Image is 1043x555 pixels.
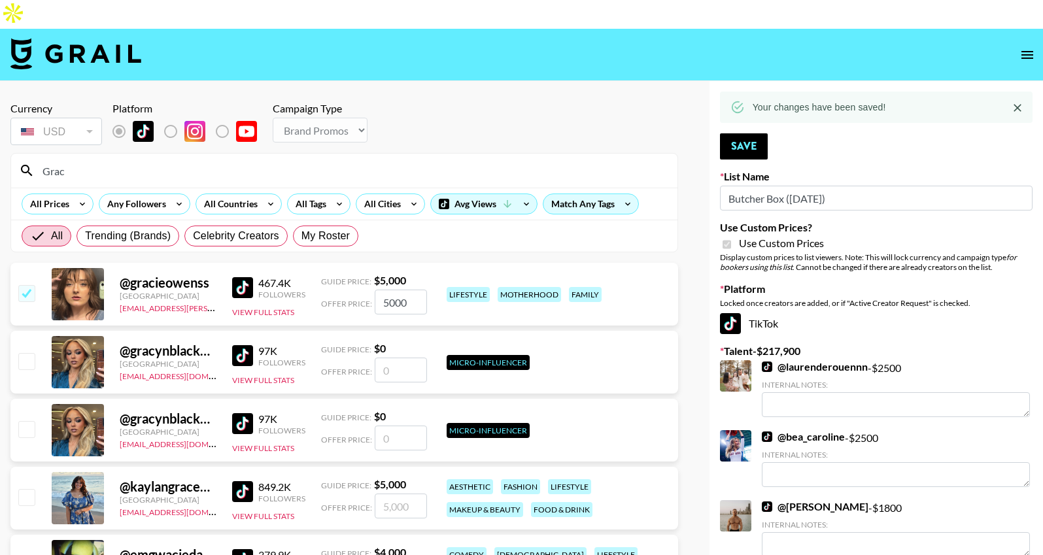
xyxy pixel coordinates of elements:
a: @laurenderouennn [762,360,868,373]
div: Followers [258,494,305,503]
div: Followers [258,290,305,299]
span: Offer Price: [321,367,372,377]
label: List Name [720,170,1033,183]
div: [GEOGRAPHIC_DATA] [120,427,216,437]
span: Offer Price: [321,299,372,309]
span: Guide Price: [321,480,371,490]
div: All Countries [196,194,260,214]
strong: $ 0 [374,410,386,422]
img: TikTok [720,313,741,334]
button: Close [1008,98,1027,118]
img: TikTok [232,413,253,434]
div: List locked to TikTok. [112,118,267,145]
input: 0 [375,426,427,450]
img: TikTok [133,121,154,142]
div: Match Any Tags [543,194,638,214]
div: @ gracynblackmore [120,411,216,427]
input: Search by User Name [35,160,670,181]
span: Guide Price: [321,277,371,286]
div: Currency [10,102,102,115]
span: Offer Price: [321,435,372,445]
button: View Full Stats [232,307,294,317]
div: Followers [258,358,305,367]
div: Locked once creators are added, or if "Active Creator Request" is checked. [720,298,1033,308]
div: lifestyle [548,479,591,494]
div: Followers [258,426,305,435]
div: @ gracynblackmore [120,343,216,359]
span: Celebrity Creators [193,228,279,244]
img: Grail Talent [10,38,141,69]
span: My Roster [301,228,350,244]
input: 5,000 [375,494,427,518]
div: [GEOGRAPHIC_DATA] [120,291,216,301]
img: TikTok [762,362,772,372]
div: - $ 2500 [762,360,1030,417]
div: makeup & beauty [447,502,523,517]
span: Use Custom Prices [739,237,824,250]
div: All Prices [22,194,72,214]
a: [EMAIL_ADDRESS][DOMAIN_NAME] [120,437,251,449]
strong: $ 5,000 [374,478,406,490]
strong: $ 0 [374,342,386,354]
button: View Full Stats [232,443,294,453]
img: TikTok [232,481,253,502]
div: Avg Views [431,194,537,214]
div: @ gracieowenss [120,275,216,291]
label: Platform [720,282,1033,295]
span: All [51,228,63,244]
em: for bookers using this list [720,252,1017,272]
div: All Tags [288,194,329,214]
div: TikTok [720,313,1033,334]
input: 0 [375,358,427,382]
div: Internal Notes: [762,380,1030,390]
img: Instagram [184,121,205,142]
div: - $ 2500 [762,430,1030,487]
button: View Full Stats [232,375,294,385]
div: fashion [501,479,540,494]
div: All Cities [356,194,403,214]
button: open drawer [1014,42,1040,68]
div: 97K [258,345,305,358]
div: Platform [112,102,267,115]
a: [EMAIL_ADDRESS][DOMAIN_NAME] [120,369,251,381]
div: Micro-Influencer [447,355,530,370]
div: motherhood [498,287,561,302]
button: View Full Stats [232,511,294,521]
a: [EMAIL_ADDRESS][DOMAIN_NAME] [120,505,251,517]
input: 5,000 [375,290,427,314]
span: Offer Price: [321,503,372,513]
div: 97K [258,412,305,426]
div: [GEOGRAPHIC_DATA] [120,359,216,369]
div: Display custom prices to list viewers. Note: This will lock currency and campaign type . Cannot b... [720,252,1033,272]
a: @bea_caroline [762,430,845,443]
div: Internal Notes: [762,520,1030,530]
div: food & drink [531,502,592,517]
img: TikTok [232,277,253,298]
div: family [569,287,602,302]
button: Save [720,133,768,160]
img: YouTube [236,121,257,142]
div: Currency is locked to USD [10,115,102,148]
span: Guide Price: [321,412,371,422]
div: USD [13,120,99,143]
div: Any Followers [99,194,169,214]
div: Campaign Type [273,102,368,115]
label: Use Custom Prices? [720,221,1033,234]
img: TikTok [762,431,772,442]
a: @[PERSON_NAME] [762,500,868,513]
label: Talent - $ 217,900 [720,345,1033,358]
img: TikTok [232,345,253,366]
img: TikTok [762,501,772,512]
div: @ kaylangracehedenskog [120,479,216,495]
span: Guide Price: [321,345,371,354]
div: 467.4K [258,277,305,290]
span: Trending (Brands) [85,228,171,244]
a: [EMAIL_ADDRESS][PERSON_NAME][DOMAIN_NAME] [120,301,313,313]
strong: $ 5,000 [374,274,406,286]
div: [GEOGRAPHIC_DATA] [120,495,216,505]
div: lifestyle [447,287,490,302]
div: 849.2K [258,480,305,494]
div: Your changes have been saved! [753,95,886,119]
div: Micro-Influencer [447,423,530,438]
div: aesthetic [447,479,493,494]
